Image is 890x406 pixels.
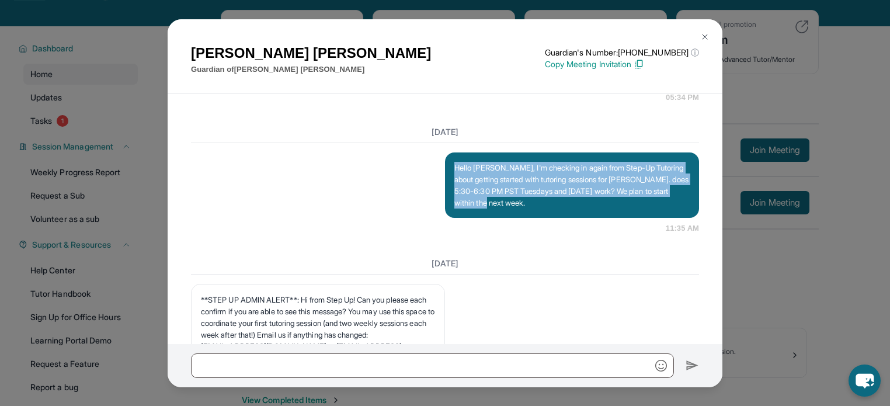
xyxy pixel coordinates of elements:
[666,92,699,103] span: 05:34 PM
[191,64,431,75] p: Guardian of [PERSON_NAME] [PERSON_NAME]
[191,258,699,269] h3: [DATE]
[545,58,699,70] p: Copy Meeting Invitation
[700,32,710,41] img: Close Icon
[454,162,690,209] p: Hello [PERSON_NAME], I'm checking in again from Step-Up Tutoring about getting started with tutor...
[655,360,667,372] img: Emoji
[201,294,435,364] p: **STEP UP ADMIN ALERT**: Hi from Step Up! Can you please each confirm if you are able to see this...
[634,59,644,70] img: Copy Icon
[849,365,881,397] button: chat-button
[545,47,699,58] p: Guardian's Number: [PHONE_NUMBER]
[191,126,699,138] h3: [DATE]
[666,223,699,234] span: 11:35 AM
[191,43,431,64] h1: [PERSON_NAME] [PERSON_NAME]
[691,47,699,58] span: ⓘ
[686,359,699,373] img: Send icon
